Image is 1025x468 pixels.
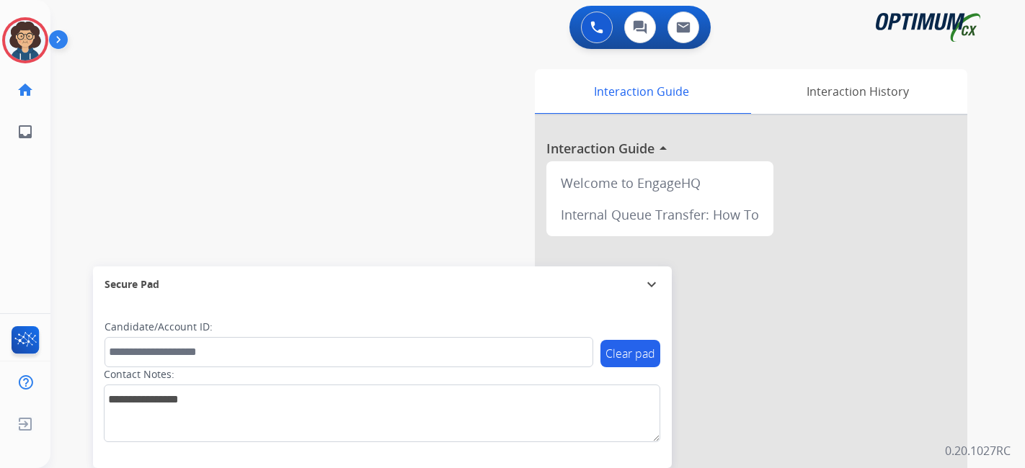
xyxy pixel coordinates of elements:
div: Interaction Guide [535,69,747,114]
button: Clear pad [600,340,660,367]
label: Contact Notes: [104,367,174,382]
mat-icon: inbox [17,123,34,140]
div: Interaction History [747,69,967,114]
div: Internal Queue Transfer: How To [552,199,768,230]
span: Secure Pad [105,277,159,292]
img: avatar [5,20,45,60]
div: Welcome to EngageHQ [552,167,768,199]
p: 0.20.1027RC [945,442,1011,459]
label: Candidate/Account ID: [105,320,213,334]
mat-icon: expand_more [643,276,660,293]
mat-icon: home [17,81,34,99]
